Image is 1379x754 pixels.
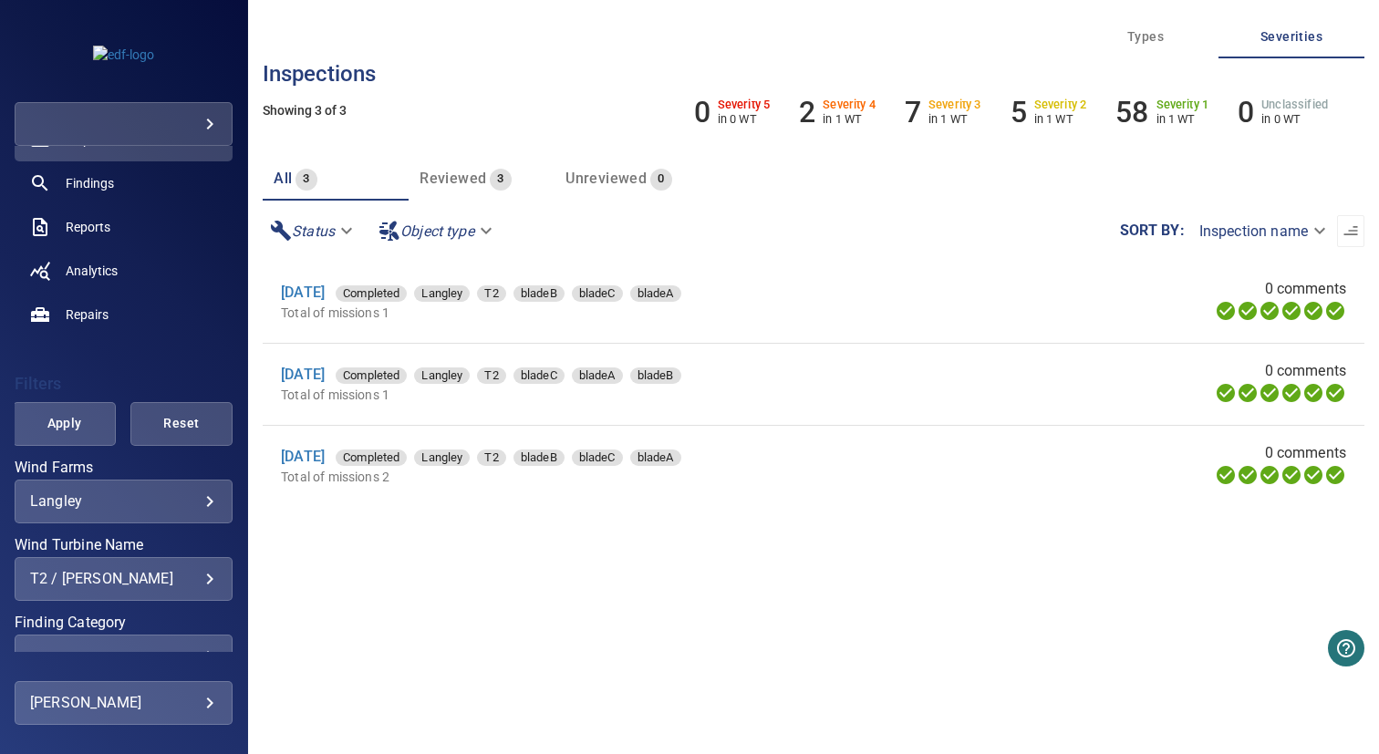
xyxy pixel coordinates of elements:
span: Langley [414,284,470,303]
div: bladeA [630,285,681,302]
span: 3 [295,169,316,190]
span: Types [1083,26,1208,48]
h6: 0 [1238,95,1254,129]
div: bladeA [572,367,623,384]
svg: ML Processing 100% [1280,382,1302,404]
svg: Uploading 100% [1215,464,1237,486]
p: in 0 WT [718,112,771,126]
svg: Matching 100% [1302,464,1324,486]
span: bladeA [630,284,681,303]
li: Severity 3 [905,95,981,129]
li: Severity Unclassified [1238,95,1328,129]
h4: Filters [15,375,233,393]
span: T2 [477,367,505,385]
div: bladeC [572,285,623,302]
svg: Selecting 100% [1259,300,1280,322]
svg: Data Formatted 100% [1237,300,1259,322]
h6: Severity 4 [823,98,876,111]
div: Langley [414,367,470,384]
div: Langley [414,285,470,302]
li: Severity 5 [694,95,771,129]
span: T2 [477,284,505,303]
span: Findings [66,174,114,192]
label: Wind Turbine Name [15,538,233,553]
span: 3 [490,169,511,190]
svg: Matching 100% [1302,300,1324,322]
span: bladeB [630,367,681,385]
svg: Uploading 100% [1215,382,1237,404]
svg: Data Formatted 100% [1237,382,1259,404]
svg: Selecting 100% [1259,464,1280,486]
span: All [274,170,292,187]
a: analytics noActive [15,249,233,293]
p: in 1 WT [823,112,876,126]
h3: Inspections [263,62,1364,86]
div: Wind Farms [15,480,233,523]
h6: 5 [1011,95,1027,129]
p: Total of missions 1 [281,304,949,322]
li: Severity 2 [1011,95,1087,129]
div: [PERSON_NAME] [30,688,217,718]
span: Langley [414,449,470,467]
span: Reviewed [420,170,486,187]
span: T2 [477,449,505,467]
span: bladeC [513,367,565,385]
p: in 1 WT [1156,112,1209,126]
div: T2 [477,449,505,466]
span: bladeA [630,449,681,467]
button: Sort list from oldest to newest [1337,215,1364,247]
div: bladeB [513,449,565,466]
span: Unreviewed [565,170,647,187]
h6: 58 [1115,95,1148,129]
span: bladeB [513,284,565,303]
svg: Classification 100% [1324,300,1346,322]
span: 0 comments [1265,278,1347,300]
h6: 2 [799,95,815,129]
div: Finding Category [15,635,233,678]
label: Wind Farms [15,460,233,475]
em: Object type [400,222,474,240]
em: Status [292,222,335,240]
div: T2 / [PERSON_NAME] [30,570,217,587]
svg: Classification 100% [1324,382,1346,404]
div: bladeA [630,449,681,466]
div: bladeB [630,367,681,384]
p: Total of missions 1 [281,386,949,404]
svg: Classification 100% [1324,464,1346,486]
span: 0 comments [1265,360,1347,382]
a: [DATE] [281,366,325,383]
div: bladeB [513,285,565,302]
span: Completed [336,284,407,303]
span: Apply [36,412,92,435]
li: Severity 1 [1115,95,1208,129]
div: bladeC [513,367,565,384]
span: 0 [650,169,671,190]
span: Repairs [66,305,109,324]
div: Langley [414,449,470,466]
div: Completed [336,367,407,384]
a: [DATE] [281,284,325,301]
svg: Matching 100% [1302,382,1324,404]
div: Wind Turbine Name [15,557,233,601]
span: bladeC [572,449,623,467]
div: Completed [336,285,407,302]
div: Status [263,215,364,247]
svg: Selecting 100% [1259,382,1280,404]
svg: ML Processing 100% [1280,300,1302,322]
div: Langley [30,492,217,510]
h5: Showing 3 of 3 [263,104,1364,118]
div: Completed [336,449,407,466]
label: Finding Category [15,615,233,630]
span: Completed [336,449,407,467]
div: bladeC [572,449,623,466]
h6: Severity 3 [928,98,981,111]
div: Inspection name [1185,215,1337,247]
a: findings noActive [15,161,233,205]
h6: 7 [905,95,921,129]
span: Analytics [66,262,118,280]
div: edf [15,102,233,146]
img: edf-logo [93,46,154,64]
label: Sort by : [1120,223,1185,238]
svg: Uploading 100% [1215,300,1237,322]
span: Severities [1229,26,1353,48]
